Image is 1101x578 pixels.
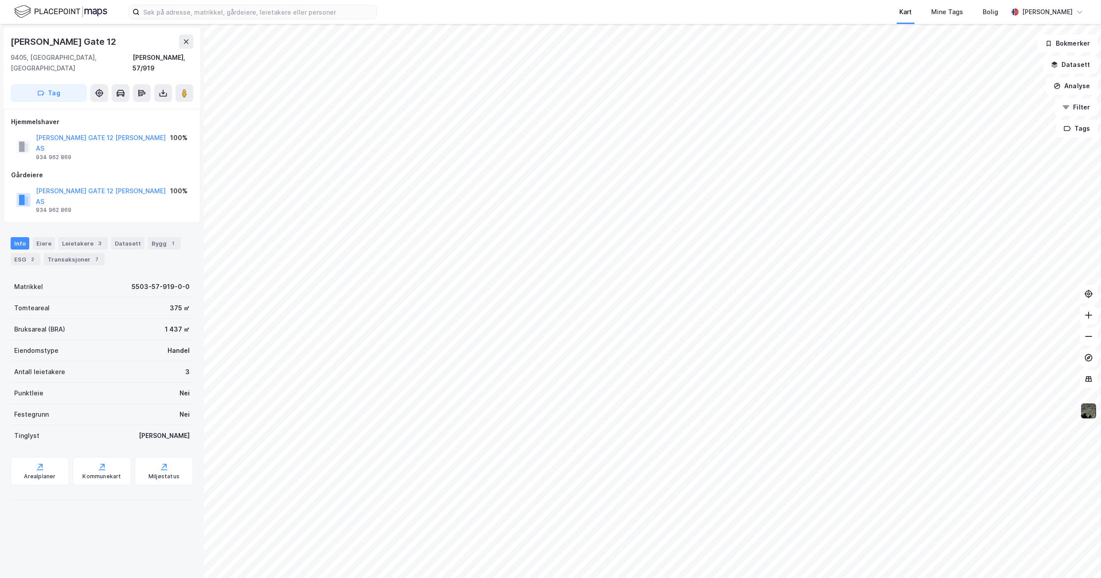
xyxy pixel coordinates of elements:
[95,239,104,248] div: 3
[14,303,50,313] div: Tomteareal
[33,237,55,250] div: Eiere
[44,253,105,266] div: Transaksjoner
[185,367,190,377] div: 3
[11,35,118,49] div: [PERSON_NAME] Gate 12
[1057,535,1101,578] iframe: Chat Widget
[92,255,101,264] div: 7
[1057,535,1101,578] div: Kontrollprogram for chat
[14,281,43,292] div: Matrikkel
[133,52,193,74] div: [PERSON_NAME], 57/919
[148,237,181,250] div: Bygg
[1080,402,1097,419] img: 9k=
[14,4,107,20] img: logo.f888ab2527a4732fd821a326f86c7f29.svg
[14,409,49,420] div: Festegrunn
[165,324,190,335] div: 1 437 ㎡
[1055,98,1097,116] button: Filter
[899,7,912,17] div: Kart
[170,186,187,196] div: 100%
[170,303,190,313] div: 375 ㎡
[36,154,71,161] div: 934 962 869
[180,409,190,420] div: Nei
[82,473,121,480] div: Kommunekart
[168,345,190,356] div: Handel
[170,133,187,143] div: 100%
[180,388,190,398] div: Nei
[111,237,144,250] div: Datasett
[28,255,37,264] div: 2
[983,7,998,17] div: Bolig
[168,239,177,248] div: 1
[11,84,87,102] button: Tag
[148,473,180,480] div: Miljøstatus
[14,367,65,377] div: Antall leietakere
[14,324,65,335] div: Bruksareal (BRA)
[11,117,193,127] div: Hjemmelshaver
[140,5,376,19] input: Søk på adresse, matrikkel, gårdeiere, leietakere eller personer
[1043,56,1097,74] button: Datasett
[14,430,39,441] div: Tinglyst
[11,237,29,250] div: Info
[1038,35,1097,52] button: Bokmerker
[11,170,193,180] div: Gårdeiere
[132,281,190,292] div: 5503-57-919-0-0
[1056,120,1097,137] button: Tags
[11,253,40,266] div: ESG
[14,388,43,398] div: Punktleie
[1022,7,1073,17] div: [PERSON_NAME]
[36,207,71,214] div: 934 962 869
[59,237,108,250] div: Leietakere
[931,7,963,17] div: Mine Tags
[1046,77,1097,95] button: Analyse
[14,345,59,356] div: Eiendomstype
[24,473,55,480] div: Arealplaner
[139,430,190,441] div: [PERSON_NAME]
[11,52,133,74] div: 9405, [GEOGRAPHIC_DATA], [GEOGRAPHIC_DATA]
